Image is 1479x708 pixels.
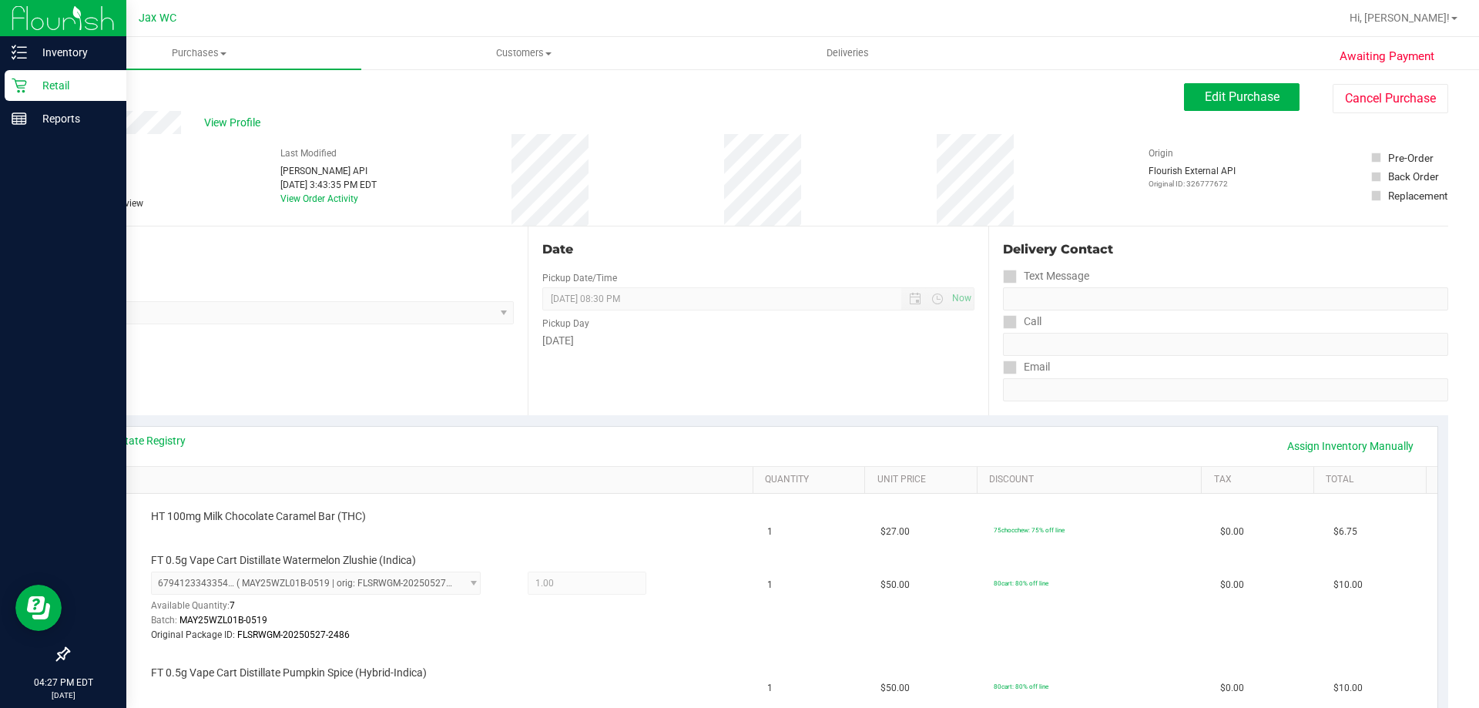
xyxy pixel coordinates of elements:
[1333,84,1448,113] button: Cancel Purchase
[880,681,910,696] span: $50.00
[1184,83,1300,111] button: Edit Purchase
[1333,681,1363,696] span: $10.00
[880,525,910,539] span: $27.00
[1003,356,1050,378] label: Email
[230,600,235,611] span: 7
[765,474,859,486] a: Quantity
[1277,433,1424,459] a: Assign Inventory Manually
[686,37,1010,69] a: Deliveries
[542,240,974,259] div: Date
[280,146,337,160] label: Last Modified
[12,78,27,93] inline-svg: Retail
[27,76,119,95] p: Retail
[1003,287,1448,310] input: Format: (999) 999-9999
[1326,474,1420,486] a: Total
[542,317,589,331] label: Pickup Day
[1003,333,1448,356] input: Format: (999) 999-9999
[1333,578,1363,592] span: $10.00
[1149,146,1173,160] label: Origin
[91,474,746,486] a: SKU
[1340,48,1434,65] span: Awaiting Payment
[1205,89,1279,104] span: Edit Purchase
[989,474,1196,486] a: Discount
[877,474,971,486] a: Unit Price
[1003,265,1089,287] label: Text Message
[37,46,361,60] span: Purchases
[994,683,1048,690] span: 80cart: 80% off line
[280,164,377,178] div: [PERSON_NAME] API
[7,676,119,690] p: 04:27 PM EDT
[767,525,773,539] span: 1
[542,333,974,349] div: [DATE]
[151,595,498,625] div: Available Quantity:
[27,43,119,62] p: Inventory
[767,681,773,696] span: 1
[151,553,416,568] span: FT 0.5g Vape Cart Distillate Watermelon Zlushie (Indica)
[806,46,890,60] span: Deliveries
[151,666,427,680] span: FT 0.5g Vape Cart Distillate Pumpkin Spice (Hybrid-Indica)
[1214,474,1308,486] a: Tax
[12,111,27,126] inline-svg: Reports
[1003,310,1041,333] label: Call
[1003,240,1448,259] div: Delivery Contact
[179,615,267,626] span: MAY25WZL01B-0519
[1388,150,1434,166] div: Pre-Order
[542,271,617,285] label: Pickup Date/Time
[37,37,361,69] a: Purchases
[880,578,910,592] span: $50.00
[139,12,176,25] span: Jax WC
[1149,178,1236,190] p: Original ID: 326777672
[151,615,177,626] span: Batch:
[68,240,514,259] div: Location
[237,629,350,640] span: FLSRWGM-20250527-2486
[151,509,366,524] span: HT 100mg Milk Chocolate Caramel Bar (THC)
[1220,525,1244,539] span: $0.00
[767,578,773,592] span: 1
[280,193,358,204] a: View Order Activity
[1388,169,1439,184] div: Back Order
[15,585,62,631] iframe: Resource center
[994,579,1048,587] span: 80cart: 80% off line
[994,526,1065,534] span: 75chocchew: 75% off line
[1220,578,1244,592] span: $0.00
[280,178,377,192] div: [DATE] 3:43:35 PM EDT
[1333,525,1357,539] span: $6.75
[1350,12,1450,24] span: Hi, [PERSON_NAME]!
[1220,681,1244,696] span: $0.00
[204,115,266,131] span: View Profile
[27,109,119,128] p: Reports
[7,690,119,701] p: [DATE]
[362,46,685,60] span: Customers
[151,629,235,640] span: Original Package ID:
[1149,164,1236,190] div: Flourish External API
[361,37,686,69] a: Customers
[1388,188,1447,203] div: Replacement
[12,45,27,60] inline-svg: Inventory
[93,433,186,448] a: View State Registry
